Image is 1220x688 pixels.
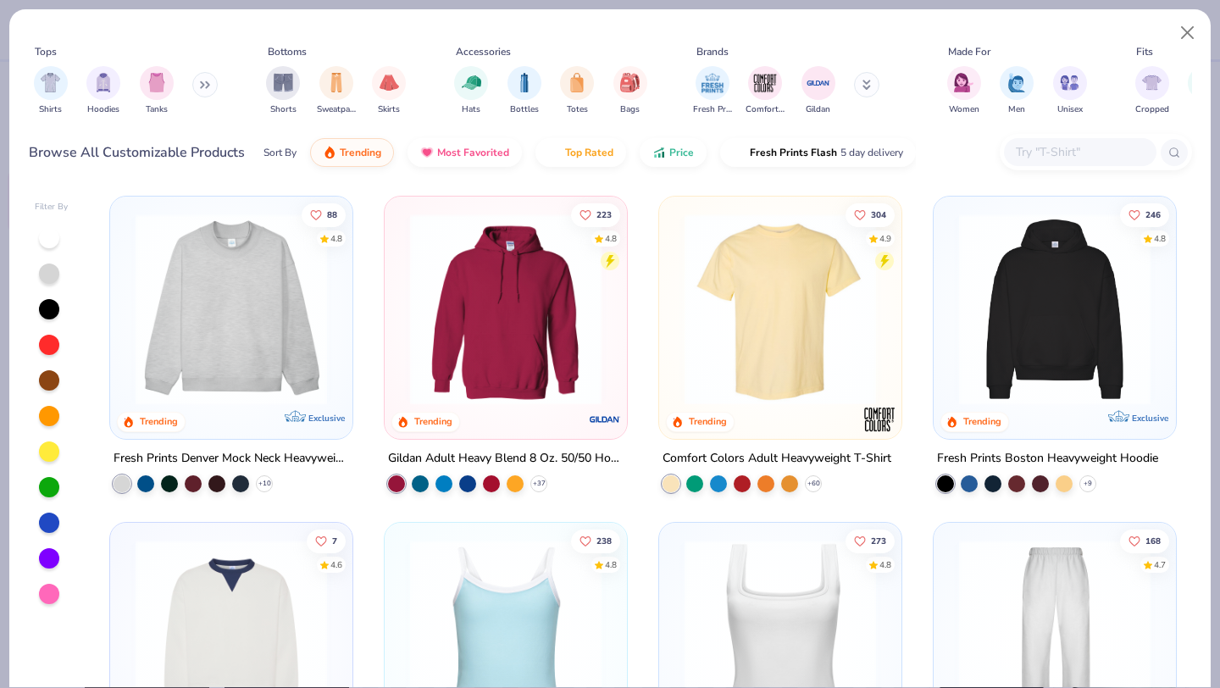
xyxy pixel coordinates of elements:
[140,66,174,116] button: filter button
[567,103,588,116] span: Totes
[274,73,293,92] img: Shorts Image
[752,70,778,96] img: Comfort Colors Image
[801,66,835,116] div: filter for Gildan
[454,66,488,116] div: filter for Hats
[565,146,613,159] span: Top Rated
[510,103,539,116] span: Bottles
[456,44,511,59] div: Accessories
[693,66,732,116] button: filter button
[35,44,57,59] div: Tops
[535,138,626,167] button: Top Rated
[308,413,345,424] span: Exclusive
[693,66,732,116] div: filter for Fresh Prints
[308,529,347,552] button: Like
[1154,558,1166,571] div: 4.7
[605,558,617,571] div: 4.8
[94,73,113,92] img: Hoodies Image
[258,479,271,489] span: + 10
[733,146,746,159] img: flash.gif
[388,448,624,469] div: Gildan Adult Heavy Blend 8 Oz. 50/50 Hooded Sweatshirt
[620,103,640,116] span: Bags
[693,103,732,116] span: Fresh Prints
[669,146,694,159] span: Price
[605,232,617,245] div: 4.8
[1014,142,1145,162] input: Try "T-Shirt"
[1000,66,1034,116] div: filter for Men
[949,103,979,116] span: Women
[948,44,990,59] div: Made For
[268,44,307,59] div: Bottoms
[1172,17,1204,49] button: Close
[560,66,594,116] div: filter for Totes
[328,210,338,219] span: 88
[947,66,981,116] button: filter button
[140,66,174,116] div: filter for Tanks
[266,66,300,116] div: filter for Shorts
[533,479,546,489] span: + 37
[402,214,610,405] img: 01756b78-01f6-4cc6-8d8a-3c30c1a0c8ac
[596,536,612,545] span: 238
[676,214,884,405] img: 029b8af0-80e6-406f-9fdc-fdf898547912
[1136,44,1153,59] div: Fits
[1008,103,1025,116] span: Men
[879,558,891,571] div: 4.8
[1154,232,1166,245] div: 4.8
[879,232,891,245] div: 4.9
[317,103,356,116] span: Sweatpants
[588,402,622,436] img: Gildan logo
[372,66,406,116] div: filter for Skirts
[146,103,168,116] span: Tanks
[331,232,343,245] div: 4.8
[807,479,819,489] span: + 60
[613,66,647,116] button: filter button
[35,201,69,214] div: Filter By
[462,103,480,116] span: Hats
[333,536,338,545] span: 7
[1142,73,1162,92] img: Cropped Image
[39,103,62,116] span: Shirts
[750,146,837,159] span: Fresh Prints Flash
[951,214,1159,405] img: 91acfc32-fd48-4d6b-bdad-a4c1a30ac3fc
[462,73,481,92] img: Hats Image
[86,66,120,116] button: filter button
[610,214,818,405] img: a164e800-7022-4571-a324-30c76f641635
[378,103,400,116] span: Skirts
[596,210,612,219] span: 223
[871,210,886,219] span: 304
[663,448,891,469] div: Comfort Colors Adult Heavyweight T-Shirt
[746,66,785,116] button: filter button
[34,66,68,116] button: filter button
[1135,66,1169,116] div: filter for Cropped
[327,73,346,92] img: Sweatpants Image
[568,73,586,92] img: Totes Image
[302,203,347,226] button: Like
[806,103,830,116] span: Gildan
[846,529,895,552] button: Like
[127,214,335,405] img: f5d85501-0dbb-4ee4-b115-c08fa3845d83
[571,203,620,226] button: Like
[1057,103,1083,116] span: Unisex
[1053,66,1087,116] button: filter button
[317,66,356,116] button: filter button
[372,66,406,116] button: filter button
[408,138,522,167] button: Most Favorited
[323,146,336,159] img: trending.gif
[846,203,895,226] button: Like
[700,70,725,96] img: Fresh Prints Image
[720,138,916,167] button: Fresh Prints Flash5 day delivery
[310,138,394,167] button: Trending
[34,66,68,116] div: filter for Shirts
[1007,73,1026,92] img: Men Image
[263,145,297,160] div: Sort By
[640,138,707,167] button: Price
[871,536,886,545] span: 273
[1084,479,1092,489] span: + 9
[41,73,60,92] img: Shirts Image
[1131,413,1167,424] span: Exclusive
[515,73,534,92] img: Bottles Image
[1000,66,1034,116] button: filter button
[1135,103,1169,116] span: Cropped
[947,66,981,116] div: filter for Women
[548,146,562,159] img: TopRated.gif
[801,66,835,116] button: filter button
